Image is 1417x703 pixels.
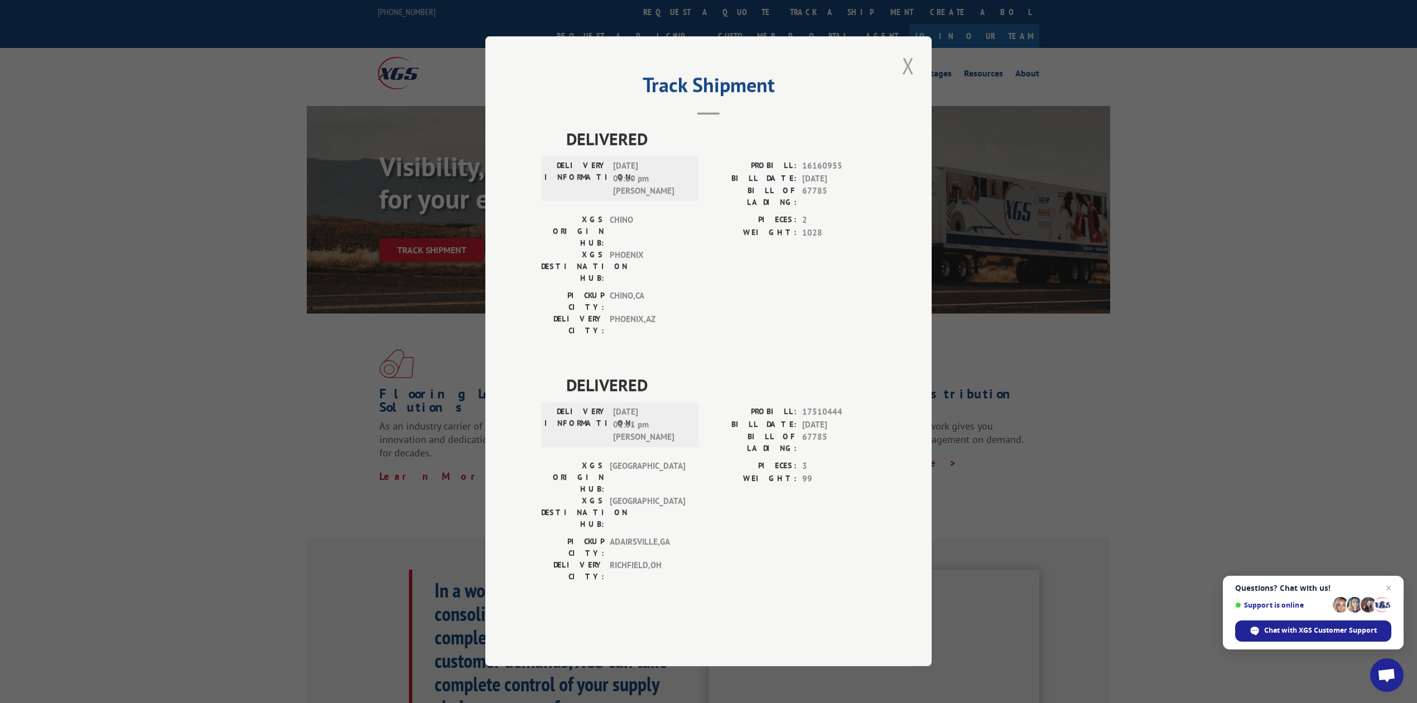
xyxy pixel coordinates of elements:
label: XGS DESTINATION HUB: [541,249,604,285]
span: Chat with XGS Customer Support [1235,620,1391,642]
label: BILL DATE: [708,172,797,185]
label: XGS ORIGIN HUB: [541,214,604,249]
label: DELIVERY INFORMATION: [544,160,608,198]
label: PROBILL: [708,406,797,419]
span: PHOENIX , AZ [610,314,685,337]
span: Questions? Chat with us! [1235,584,1391,593]
span: RICHFIELD , OH [610,560,685,583]
label: DELIVERY CITY: [541,560,604,583]
span: [DATE] [802,172,876,185]
span: [DATE] [802,418,876,431]
span: CHINO [610,214,685,249]
span: CHINO , CA [610,290,685,314]
span: 3 [802,460,876,473]
span: [GEOGRAPHIC_DATA] [610,495,685,531]
label: BILL OF LADING: [708,431,797,455]
label: WEIGHT: [708,473,797,485]
span: 2 [802,214,876,227]
label: XGS ORIGIN HUB: [541,460,604,495]
label: PICKUP CITY: [541,290,604,314]
label: PICKUP CITY: [541,536,604,560]
span: 1028 [802,227,876,239]
button: Close modal [899,50,918,81]
span: [DATE] 03:10 pm [PERSON_NAME] [613,160,688,198]
label: BILL DATE: [708,418,797,431]
span: [DATE] 01:51 pm [PERSON_NAME] [613,406,688,444]
span: DELIVERED [566,373,876,398]
span: Support is online [1235,601,1329,609]
span: 99 [802,473,876,485]
label: PROBILL: [708,160,797,173]
h2: Track Shipment [541,77,876,98]
span: Chat with XGS Customer Support [1264,625,1377,635]
label: DELIVERY CITY: [541,314,604,337]
span: 16160955 [802,160,876,173]
label: PIECES: [708,460,797,473]
span: PHOENIX [610,249,685,285]
label: PIECES: [708,214,797,227]
span: 67785 [802,431,876,455]
a: Open chat [1370,658,1404,692]
label: BILL OF LADING: [708,185,797,209]
span: 67785 [802,185,876,209]
label: XGS DESTINATION HUB: [541,495,604,531]
span: ADAIRSVILLE , GA [610,536,685,560]
span: DELIVERED [566,127,876,152]
span: [GEOGRAPHIC_DATA] [610,460,685,495]
span: 17510444 [802,406,876,419]
label: WEIGHT: [708,227,797,239]
label: DELIVERY INFORMATION: [544,406,608,444]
